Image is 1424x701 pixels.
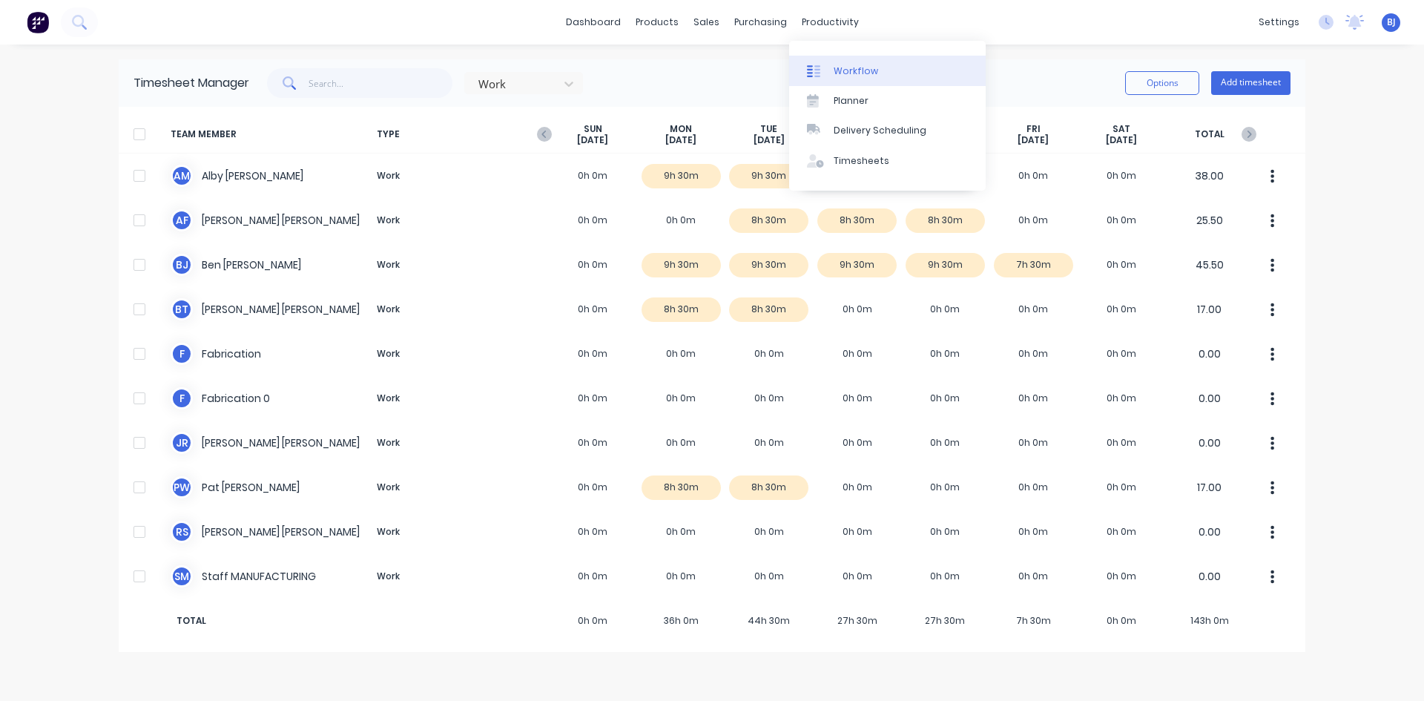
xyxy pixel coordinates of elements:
[1251,11,1307,33] div: settings
[725,614,814,628] span: 44h 30m
[989,614,1078,628] span: 7h 30m
[309,68,453,98] input: Search...
[901,614,989,628] span: 27h 30m
[789,146,986,176] a: Timesheets
[1078,614,1166,628] span: 0h 0m
[789,56,986,85] a: Workflow
[628,11,686,33] div: products
[171,614,445,628] span: TOTAL
[1165,614,1253,628] span: 143h 0m
[834,124,926,137] div: Delivery Scheduling
[171,123,371,146] span: TEAM MEMBER
[584,123,602,135] span: SUN
[133,74,249,92] div: Timesheet Manager
[813,614,901,628] span: 27h 30m
[1211,71,1290,95] button: Add timesheet
[754,134,785,146] span: [DATE]
[1026,123,1041,135] span: FRI
[789,116,986,145] a: Delivery Scheduling
[670,123,692,135] span: MON
[665,134,696,146] span: [DATE]
[1018,134,1049,146] span: [DATE]
[686,11,727,33] div: sales
[794,11,866,33] div: productivity
[1106,134,1137,146] span: [DATE]
[760,123,777,135] span: TUE
[577,134,608,146] span: [DATE]
[27,11,49,33] img: Factory
[1165,123,1253,146] span: TOTAL
[834,94,868,108] div: Planner
[558,11,628,33] a: dashboard
[549,614,637,628] span: 0h 0m
[1387,16,1396,29] span: BJ
[1112,123,1130,135] span: SAT
[637,614,725,628] span: 36h 0m
[371,123,549,146] span: TYPE
[789,86,986,116] a: Planner
[727,11,794,33] div: purchasing
[834,154,889,168] div: Timesheets
[834,65,878,78] div: Workflow
[1125,71,1199,95] button: Options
